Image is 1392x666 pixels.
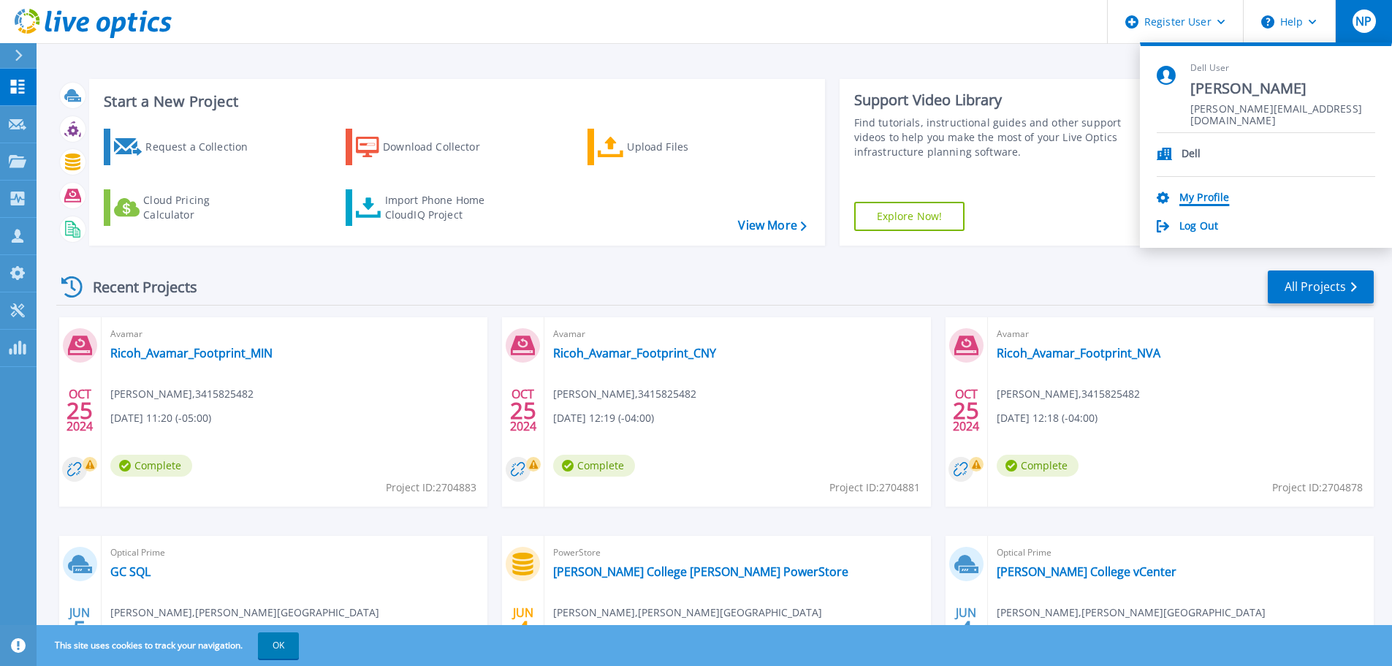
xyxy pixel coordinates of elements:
span: Avamar [553,326,921,342]
span: [PERSON_NAME] , [PERSON_NAME][GEOGRAPHIC_DATA] [997,605,1266,621]
span: Avamar [997,326,1365,342]
div: Upload Files [627,132,744,162]
a: Ricoh_Avamar_Footprint_MIN [110,346,273,360]
span: Optical Prime [997,545,1365,561]
h3: Start a New Project [104,94,806,110]
span: NP [1355,15,1372,27]
a: Cloud Pricing Calculator [104,189,267,226]
a: Log Out [1179,220,1218,234]
span: 4 [517,623,530,635]
div: OCT 2024 [66,384,94,437]
span: [PERSON_NAME] , 3415825482 [553,386,696,402]
div: OCT 2024 [509,384,537,437]
a: Ricoh_Avamar_Footprint_CNY [553,346,716,360]
span: Project ID: 2704883 [386,480,476,496]
span: 5 [73,623,86,635]
div: Find tutorials, instructional guides and other support videos to help you make the most of your L... [854,116,1127,159]
a: Upload Files [587,129,750,165]
a: All Projects [1268,270,1374,303]
a: View More [738,219,806,232]
a: Download Collector [346,129,509,165]
span: PowerStore [553,545,921,561]
div: Cloud Pricing Calculator [143,193,260,222]
a: [PERSON_NAME] College [PERSON_NAME] PowerStore [553,564,848,579]
div: Recent Projects [56,269,217,305]
span: This site uses cookies to track your navigation. [40,632,299,659]
a: Request a Collection [104,129,267,165]
a: Ricoh_Avamar_Footprint_NVA [997,346,1160,360]
span: Optical Prime [110,545,479,561]
a: My Profile [1179,192,1229,205]
span: 25 [953,404,979,417]
span: Avamar [110,326,479,342]
span: 4 [959,623,973,635]
p: Dell [1182,148,1201,162]
span: 25 [66,404,93,417]
span: Complete [553,455,635,477]
div: OCT 2024 [952,384,980,437]
div: Import Phone Home CloudIQ Project [385,193,499,222]
span: [PERSON_NAME][EMAIL_ADDRESS][DOMAIN_NAME] [1190,103,1375,117]
div: Support Video Library [854,91,1127,110]
span: 25 [510,404,536,417]
span: Complete [997,455,1079,477]
span: Dell User [1190,62,1375,75]
a: [PERSON_NAME] College vCenter [997,564,1176,579]
div: JUN 2024 [66,602,94,656]
div: Request a Collection [145,132,262,162]
span: [DATE] 11:20 (-05:00) [110,410,211,426]
button: OK [258,632,299,659]
div: Download Collector [383,132,500,162]
span: Project ID: 2704878 [1272,480,1363,496]
div: JUN 2024 [509,602,537,656]
a: GC SQL [110,564,151,579]
div: JUN 2024 [952,602,980,656]
span: [PERSON_NAME] , 3415825482 [110,386,254,402]
span: [DATE] 12:19 (-04:00) [553,410,654,426]
span: Project ID: 2704881 [829,480,920,496]
span: [PERSON_NAME] [1190,79,1375,99]
a: Explore Now! [854,202,965,231]
span: [PERSON_NAME] , [PERSON_NAME][GEOGRAPHIC_DATA] [110,605,379,621]
span: [PERSON_NAME] , [PERSON_NAME][GEOGRAPHIC_DATA] [553,605,822,621]
span: Complete [110,455,192,477]
span: [PERSON_NAME] , 3415825482 [997,386,1140,402]
span: [DATE] 12:18 (-04:00) [997,410,1098,426]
